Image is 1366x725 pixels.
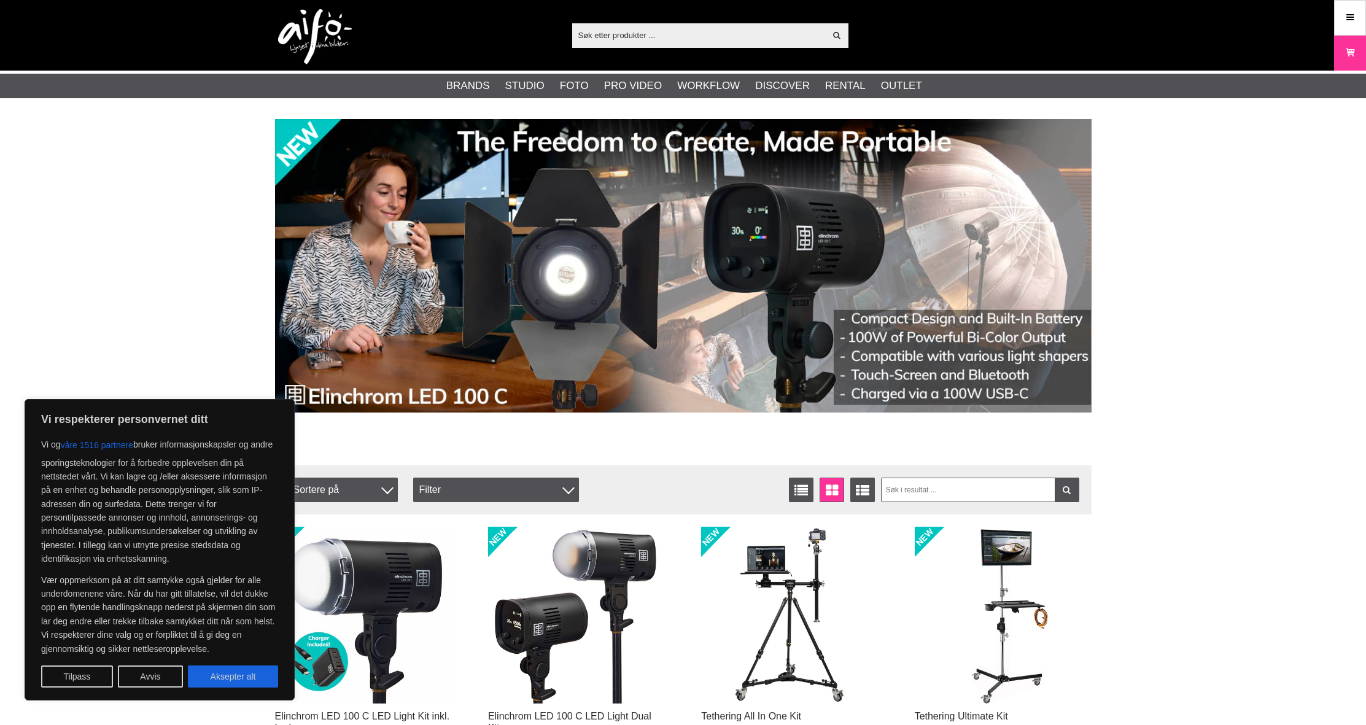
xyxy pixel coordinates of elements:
a: Discover [755,78,810,94]
a: Utvidet liste [850,478,875,502]
a: Vis liste [789,478,813,502]
img: Tethering All In One Kit [701,527,878,704]
button: Tilpass [41,665,113,688]
a: Brands [446,78,490,94]
div: Filter [413,478,579,502]
button: Avvis [118,665,183,688]
a: Foto [560,78,589,94]
a: Workflow [677,78,740,94]
img: Ad:002 banner-elin-led100c11390x.jpg [275,119,1092,413]
p: Vær oppmerksom på at ditt samtykke også gjelder for alle underdomenene våre. Når du har gitt till... [41,573,278,656]
button: våre 1516 partnere [61,434,133,456]
p: Vi respekterer personvernet ditt [41,412,278,427]
img: Elinchrom LED 100 C LED Light Kit inkl. Lader [275,527,452,704]
a: Studio [505,78,545,94]
a: Rental [825,78,866,94]
input: Søk etter produkter ... [572,26,826,44]
button: Aksepter alt [188,665,278,688]
div: Vi respekterer personvernet ditt [25,399,295,700]
a: Tethering Ultimate Kit [915,711,1008,721]
input: Søk i resultat ... [881,478,1079,502]
span: Sortere på [287,478,398,502]
a: Tethering All In One Kit [701,711,801,721]
a: Outlet [881,78,922,94]
a: Vindusvisning [820,478,844,502]
img: Elinchrom LED 100 C LED Light Dual Kit [488,527,665,704]
img: logo.png [278,9,352,64]
a: Pro Video [604,78,662,94]
img: Tethering Ultimate Kit [915,527,1092,704]
p: Vi og bruker informasjonskapsler og andre sporingsteknologier for å forbedre opplevelsen din på n... [41,434,278,566]
a: Filter [1055,478,1079,502]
